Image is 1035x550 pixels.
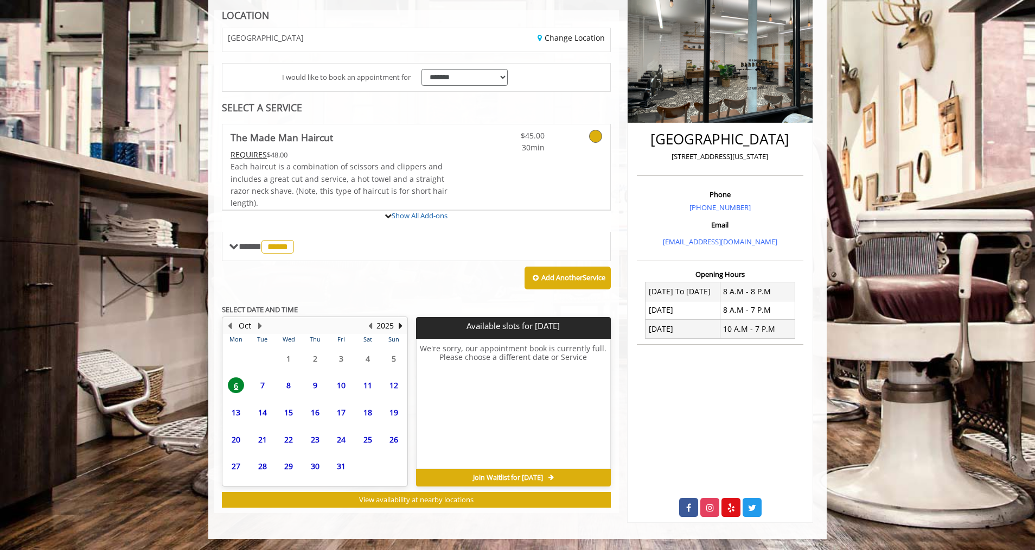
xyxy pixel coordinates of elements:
td: [DATE] [646,320,720,338]
span: 30 [307,458,323,474]
th: Wed [276,334,302,345]
span: This service needs some Advance to be paid before we block your appointment [231,149,267,160]
span: 22 [280,432,297,447]
td: Select day28 [249,453,275,480]
td: 8 A.M - 7 P.M [720,301,795,319]
td: Select day30 [302,453,328,480]
td: Select day26 [381,426,407,453]
td: Select day14 [249,399,275,426]
span: 10 [333,377,349,393]
td: Select day7 [249,372,275,399]
span: Join Waitlist for [DATE] [473,473,543,482]
span: 26 [386,432,402,447]
button: Add AnotherService [525,267,611,289]
span: 30min [481,142,545,154]
a: Show All Add-ons [392,211,448,220]
p: [STREET_ADDRESS][US_STATE] [640,151,801,162]
span: 15 [280,404,297,420]
button: Previous Year [366,320,374,332]
b: SELECT DATE AND TIME [222,305,298,314]
span: 11 [360,377,376,393]
a: [PHONE_NUMBER] [689,203,751,212]
span: $45.00 [481,130,545,142]
td: Select day6 [223,372,249,399]
td: Select day19 [381,399,407,426]
td: Select day22 [276,426,302,453]
td: 8 A.M - 8 P.M [720,282,795,301]
td: Select day24 [328,426,354,453]
span: 23 [307,432,323,447]
span: View availability at nearby locations [359,495,474,504]
th: Mon [223,334,249,345]
b: Add Another Service [541,273,605,282]
button: Oct [239,320,251,332]
span: I would like to book an appointment for [282,72,411,83]
button: 2025 [376,320,394,332]
span: 13 [228,404,244,420]
button: Next Month [255,320,264,332]
span: 9 [307,377,323,393]
span: 29 [280,458,297,474]
span: 31 [333,458,349,474]
td: Select day31 [328,453,354,480]
span: 25 [360,432,376,447]
span: 17 [333,404,349,420]
div: The Made Man Haircut Add-onS [222,210,611,211]
h3: Phone [640,191,801,198]
span: 7 [254,377,271,393]
td: Select day12 [381,372,407,399]
b: The Made Man Haircut [231,130,333,145]
span: 20 [228,432,244,447]
span: 14 [254,404,271,420]
td: Select day21 [249,426,275,453]
button: Previous Month [225,320,234,332]
span: 24 [333,432,349,447]
a: [EMAIL_ADDRESS][DOMAIN_NAME] [663,237,777,246]
h2: [GEOGRAPHIC_DATA] [640,131,801,147]
th: Tue [249,334,275,345]
a: Change Location [538,33,605,43]
td: Select day8 [276,372,302,399]
td: Select day16 [302,399,328,426]
b: LOCATION [222,9,269,22]
td: Select day18 [354,399,380,426]
div: $48.00 [231,149,449,161]
button: View availability at nearby locations [222,492,611,508]
span: 18 [360,404,376,420]
span: 6 [228,377,244,393]
td: Select day20 [223,426,249,453]
h3: Opening Hours [637,270,803,278]
td: Select day10 [328,372,354,399]
td: Select day17 [328,399,354,426]
div: SELECT A SERVICE [222,103,611,113]
th: Sat [354,334,380,345]
h6: We're sorry, our appointment book is currently full. Please choose a different date or Service [417,344,610,465]
td: Select day9 [302,372,328,399]
h3: Email [640,221,801,229]
span: 27 [228,458,244,474]
span: Each haircut is a combination of scissors and clippers and includes a great cut and service, a ho... [231,161,448,208]
th: Sun [381,334,407,345]
span: 19 [386,404,402,420]
th: Fri [328,334,354,345]
td: [DATE] To [DATE] [646,282,720,301]
td: Select day27 [223,453,249,480]
span: 12 [386,377,402,393]
button: Next Year [396,320,405,332]
th: Thu [302,334,328,345]
span: [GEOGRAPHIC_DATA] [228,34,304,42]
p: Available slots for [DATE] [420,321,606,331]
span: 16 [307,404,323,420]
td: Select day15 [276,399,302,426]
td: Select day23 [302,426,328,453]
span: 28 [254,458,271,474]
td: Select day25 [354,426,380,453]
td: [DATE] [646,301,720,319]
td: Select day11 [354,372,380,399]
span: 21 [254,432,271,447]
td: Select day13 [223,399,249,426]
td: 10 A.M - 7 P.M [720,320,795,338]
td: Select day29 [276,453,302,480]
span: 8 [280,377,297,393]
